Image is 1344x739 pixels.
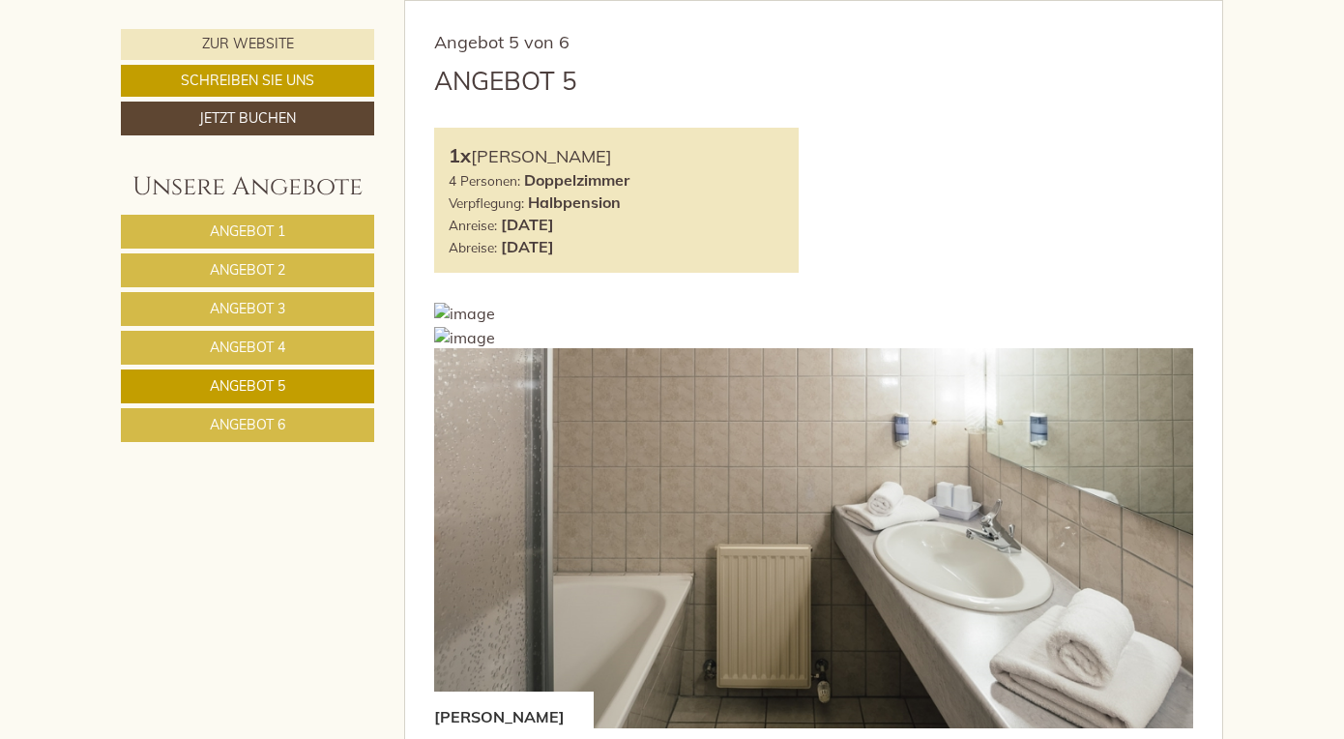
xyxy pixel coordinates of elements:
[210,261,285,279] span: Angebot 2
[449,194,524,211] small: Verpflegung:
[524,170,629,190] b: Doppelzimmer
[528,192,621,212] b: Halbpension
[210,416,285,433] span: Angebot 6
[434,692,594,728] div: [PERSON_NAME]
[210,300,285,317] span: Angebot 3
[210,377,285,395] span: Angebot 5
[210,222,285,240] span: Angebot 1
[434,327,495,349] img: image
[121,29,374,60] a: Zur Website
[210,339,285,356] span: Angebot 4
[449,239,497,255] small: Abreise:
[449,143,471,167] b: 1x
[501,237,554,256] b: [DATE]
[449,172,520,189] small: 4 Personen:
[449,217,497,233] small: Anreise:
[121,169,374,205] div: Unsere Angebote
[501,215,554,234] b: [DATE]
[449,142,785,170] div: [PERSON_NAME]
[434,63,577,99] div: Angebot 5
[121,102,374,135] a: Jetzt buchen
[434,348,1194,728] img: image
[434,31,570,53] span: Angebot 5 von 6
[121,65,374,97] a: Schreiben Sie uns
[434,303,495,325] img: image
